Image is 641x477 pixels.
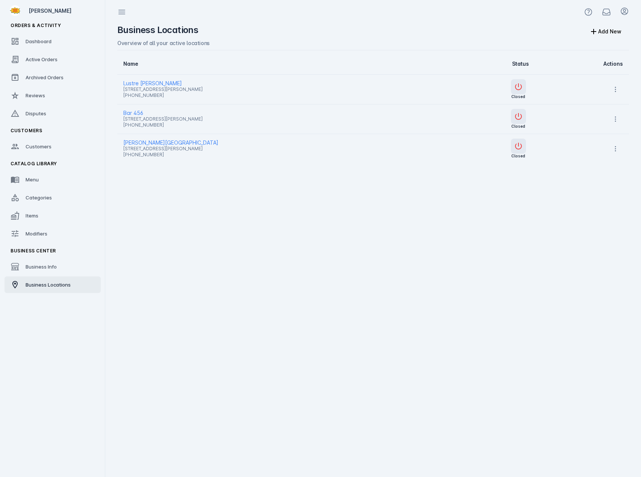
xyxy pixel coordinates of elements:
[5,207,101,224] a: Items
[26,231,47,237] span: Modifiers
[123,60,430,68] div: Name
[123,60,138,68] div: Name
[436,53,535,74] th: Status
[26,264,57,270] span: Business Info
[511,92,525,101] div: Closed
[11,128,42,133] span: Customers
[123,85,430,94] span: [STREET_ADDRESS][PERSON_NAME]
[123,150,430,159] span: [PHONE_NUMBER]
[26,213,38,219] span: Items
[26,195,52,201] span: Categories
[5,258,101,275] a: Business Info
[26,177,39,183] span: Menu
[123,109,430,118] span: Bar 456
[511,151,525,160] div: Closed
[26,92,45,98] span: Reviews
[5,33,101,50] a: Dashboard
[123,121,430,130] span: [PHONE_NUMBER]
[5,69,101,86] a: Archived Orders
[26,56,58,62] span: Active Orders
[29,7,98,15] div: [PERSON_NAME]
[11,248,56,254] span: Business Center
[582,24,629,39] button: Add New
[123,115,430,124] span: [STREET_ADDRESS][PERSON_NAME]
[123,91,430,100] span: [PHONE_NUMBER]
[5,171,101,188] a: Menu
[26,143,52,149] span: Customers
[5,276,101,293] a: Business Locations
[511,122,525,131] div: Closed
[117,39,629,47] div: Overview of all your active locations
[5,225,101,242] a: Modifiers
[26,74,64,80] span: Archived Orders
[535,53,629,74] th: Actions
[11,161,57,166] span: Catalog Library
[5,87,101,104] a: Reviews
[26,110,46,116] span: Disputes
[26,282,71,288] span: Business Locations
[123,79,430,88] span: Lustre [PERSON_NAME]
[5,189,101,206] a: Categories
[5,51,101,68] a: Active Orders
[117,24,198,39] h2: Business Locations
[26,38,52,44] span: Dashboard
[11,23,61,28] span: Orders & Activity
[123,144,430,153] span: [STREET_ADDRESS][PERSON_NAME]
[5,105,101,122] a: Disputes
[598,29,621,34] div: Add New
[123,138,430,147] span: [PERSON_NAME][GEOGRAPHIC_DATA]
[5,138,101,155] a: Customers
